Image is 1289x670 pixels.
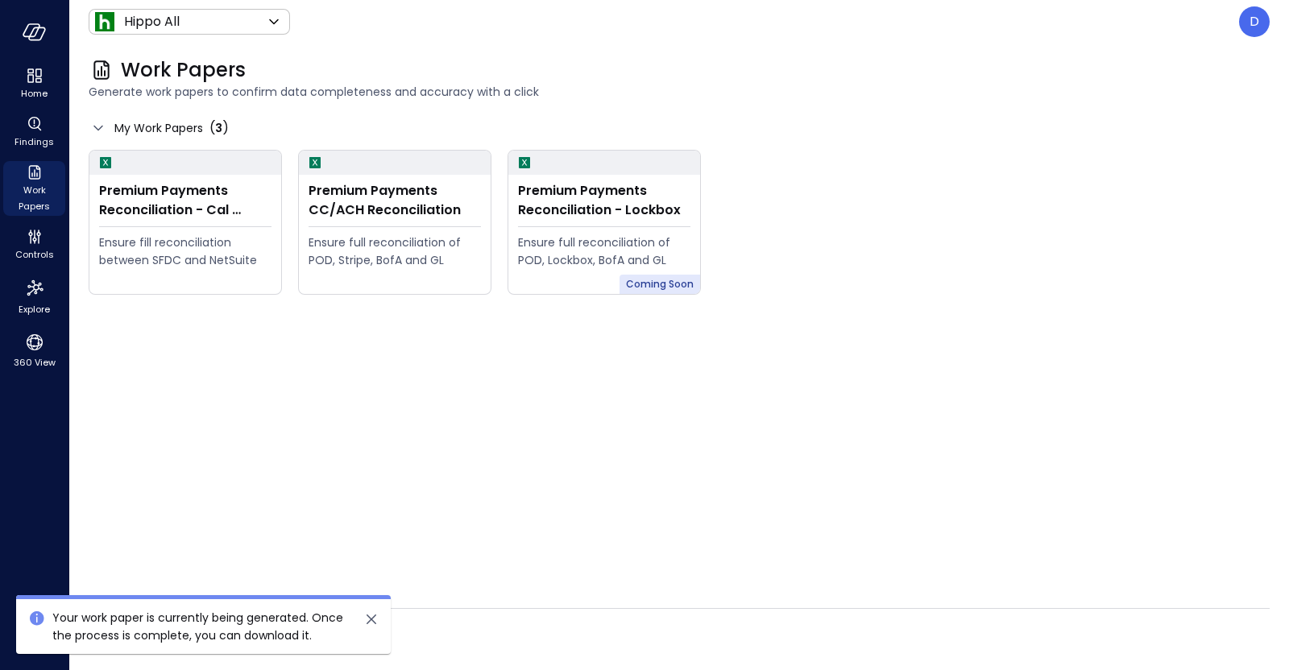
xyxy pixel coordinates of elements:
span: My Work Papers [114,119,203,137]
div: Home [3,64,65,103]
p: Hippo All [124,12,180,31]
div: Dfreeman [1239,6,1270,37]
span: Findings [15,134,54,150]
button: close [362,610,381,629]
div: 360 View [3,329,65,372]
span: Work Papers [121,57,246,83]
span: Controls [15,246,54,263]
div: Findings [3,113,65,151]
div: Ensure full reconciliation of POD, Lockbox, BofA and GL [518,234,690,269]
span: Explore [19,301,50,317]
div: Work Papers [3,161,65,216]
div: Controls [3,225,65,264]
span: 3 [215,120,222,136]
span: Work Papers [10,182,59,214]
span: Coming Soon [626,276,694,292]
div: Premium Payments Reconciliation - Lockbox [518,181,690,220]
div: ( ) [209,118,229,138]
div: Explore [3,274,65,319]
img: Icon [95,12,114,31]
div: Ensure full reconciliation of POD, Stripe, BofA and GL [309,234,481,269]
div: Ensure fill reconciliation between SFDC and NetSuite [99,234,271,269]
span: Home [21,85,48,101]
p: D [1250,12,1259,31]
span: 360 View [14,354,56,370]
span: Your work paper is currently being generated. Once the process is complete, you can download it. [52,610,343,643]
div: Premium Payments CC/ACH Reconciliation [309,181,481,220]
span: Generate work papers to confirm data completeness and accuracy with a click [89,83,1270,101]
div: Premium Payments Reconciliation - Cal Atlantic [99,181,271,220]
